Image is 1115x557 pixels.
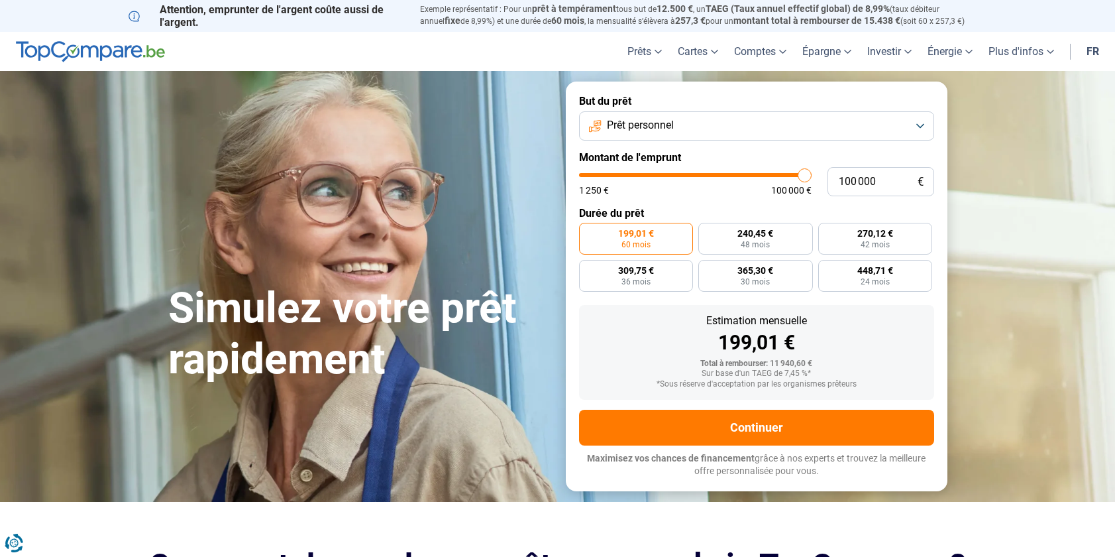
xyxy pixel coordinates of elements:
[618,229,654,238] span: 199,01 €
[675,15,706,26] span: 257,3 €
[607,118,674,133] span: Prêt personnel
[657,3,693,14] span: 12.500 €
[168,283,550,385] h1: Simulez votre prêt rapidement
[618,266,654,275] span: 309,75 €
[981,32,1062,71] a: Plus d'infos
[859,32,920,71] a: Investir
[420,3,987,27] p: Exemple représentatif : Pour un tous but de , un (taux débiteur annuel de 8,99%) et une durée de ...
[920,32,981,71] a: Énergie
[590,380,924,389] div: *Sous réserve d'acceptation par les organismes prêteurs
[619,32,670,71] a: Prêts
[706,3,890,14] span: TAEG (Taux annuel effectif global) de 8,99%
[579,111,934,141] button: Prêt personnel
[861,278,890,286] span: 24 mois
[579,207,934,219] label: Durée du prêt
[737,266,773,275] span: 365,30 €
[590,316,924,326] div: Estimation mensuelle
[590,369,924,379] div: Sur base d'un TAEG de 7,45 %*
[670,32,726,71] a: Cartes
[741,278,770,286] span: 30 mois
[737,229,773,238] span: 240,45 €
[733,15,900,26] span: montant total à rembourser de 15.438 €
[771,186,812,195] span: 100 000 €
[579,410,934,446] button: Continuer
[621,278,651,286] span: 36 mois
[918,176,924,188] span: €
[129,3,404,29] p: Attention, emprunter de l'argent coûte aussi de l'argent.
[857,266,893,275] span: 448,71 €
[794,32,859,71] a: Épargne
[1079,32,1107,71] a: fr
[579,95,934,107] label: But du prêt
[587,453,755,464] span: Maximisez vos chances de financement
[16,41,165,62] img: TopCompare
[579,452,934,478] p: grâce à nos experts et trouvez la meilleure offre personnalisée pour vous.
[532,3,616,14] span: prêt à tempérament
[445,15,460,26] span: fixe
[551,15,584,26] span: 60 mois
[726,32,794,71] a: Comptes
[579,186,609,195] span: 1 250 €
[590,333,924,353] div: 199,01 €
[861,241,890,249] span: 42 mois
[741,241,770,249] span: 48 mois
[621,241,651,249] span: 60 mois
[590,359,924,369] div: Total à rembourser: 11 940,60 €
[857,229,893,238] span: 270,12 €
[579,151,934,164] label: Montant de l'emprunt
